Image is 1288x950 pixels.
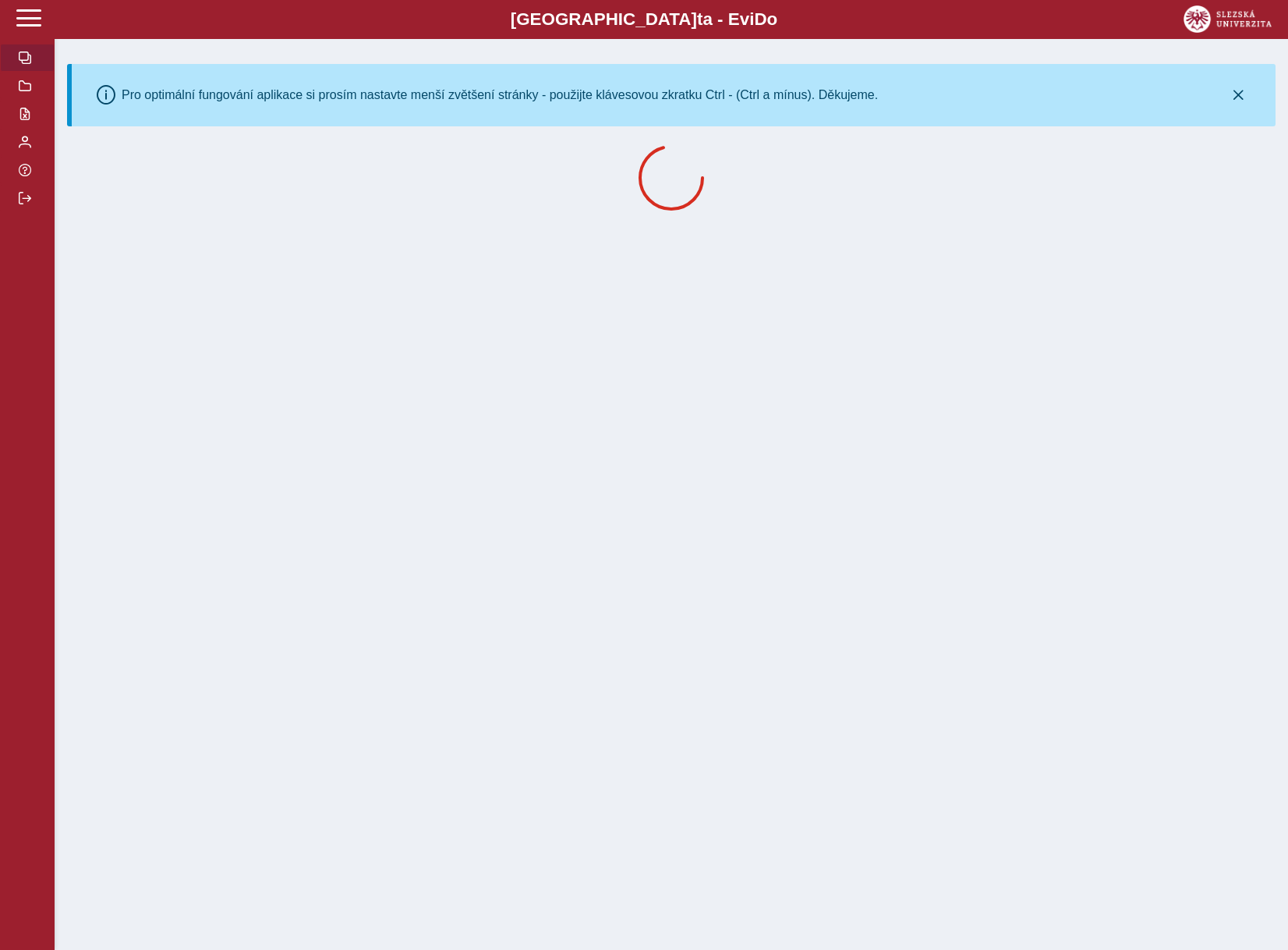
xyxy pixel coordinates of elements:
b: [GEOGRAPHIC_DATA] a - Evi [47,9,1241,30]
div: Pro optimální fungování aplikace si prosím nastavte menší zvětšení stránky - použijte klávesovou ... [122,88,878,102]
span: t [697,9,702,29]
span: o [767,9,778,29]
img: logo_web_su.png [1184,5,1272,33]
span: D [754,9,766,29]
